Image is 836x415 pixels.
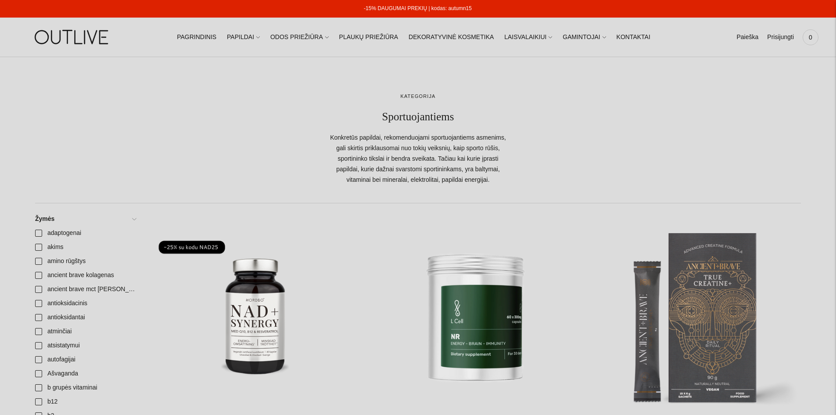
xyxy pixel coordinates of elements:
a: Žymės [30,212,141,226]
a: PLAUKŲ PRIEŽIŪRA [339,28,398,47]
a: atminčiai [30,325,141,339]
a: Paieška [736,28,758,47]
a: antioksidantai [30,310,141,325]
a: atsistatymui [30,339,141,353]
a: antioksidacinis [30,296,141,310]
a: autofagijai [30,353,141,367]
a: ancient brave mct [PERSON_NAME] [30,282,141,296]
a: PAPILDAI [227,28,260,47]
a: b grupės vitaminai [30,381,141,395]
a: akims [30,240,141,254]
a: -15% DAUGUMAI PREKIŲ | kodas: autumn15 [364,5,472,11]
a: adaptogenai [30,226,141,240]
a: ODOS PRIEŽIŪRA [270,28,329,47]
a: amino rūgštys [30,254,141,268]
img: OUTLIVE [18,22,127,52]
a: LAISVALAIKIUI [504,28,552,47]
a: ancient brave kolagenas [30,268,141,282]
a: PAGRINDINIS [177,28,216,47]
a: Prisijungti [767,28,794,47]
a: Ašvaganda [30,367,141,381]
span: 0 [804,31,817,43]
a: b12 [30,395,141,409]
a: KONTAKTAI [617,28,650,47]
a: GAMINTOJAI [563,28,606,47]
a: 0 [803,28,818,47]
a: DEKORATYVINĖ KOSMETIKA [409,28,494,47]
